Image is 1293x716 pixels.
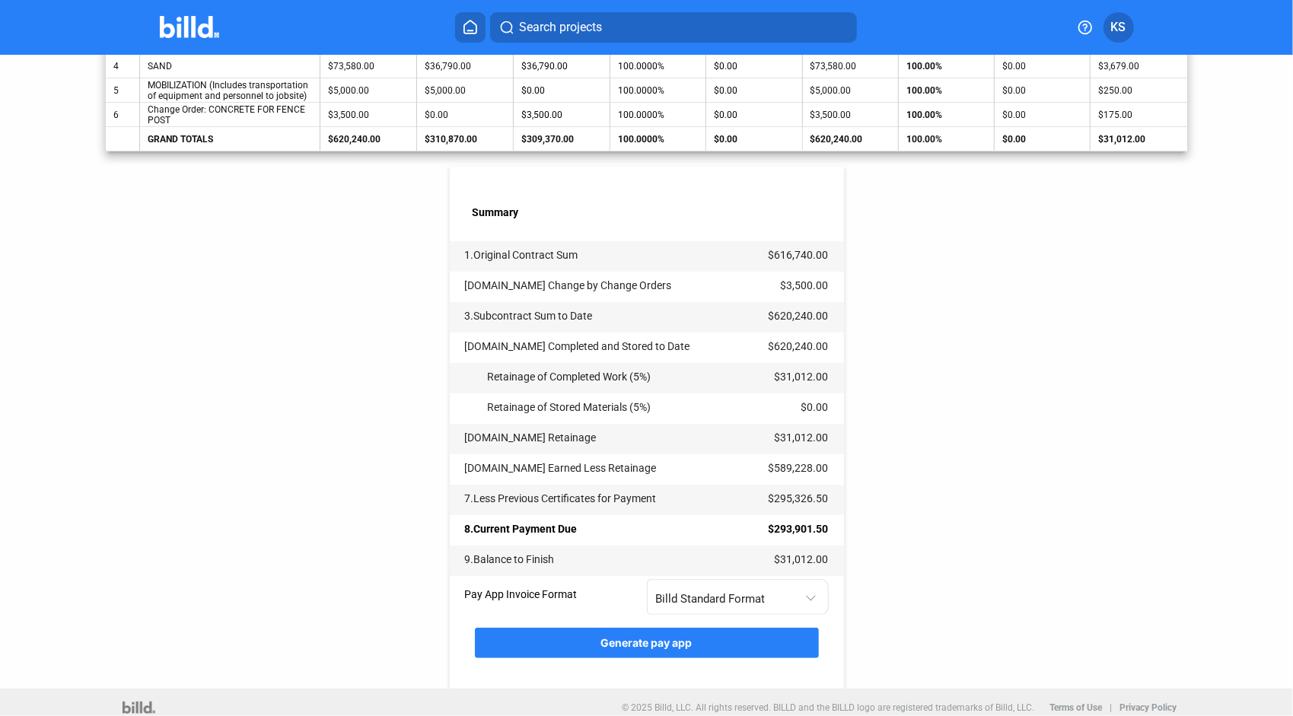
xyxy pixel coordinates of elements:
[781,272,844,291] td: $3,500.00
[514,127,610,151] td: $309,370.00
[519,18,602,37] span: Search projects
[160,16,220,38] img: Billd Company Logo
[1049,702,1102,713] b: Terms of Use
[610,127,707,151] td: 100.0000%
[113,61,132,72] div: 4
[1110,702,1112,713] p: |
[601,636,693,649] span: Generate pay app
[465,340,690,352] span: [DOMAIN_NAME] Completed and Stored to Date
[328,85,409,96] div: $5,000.00
[811,110,891,120] div: $3,500.00
[995,127,1091,151] td: $0.00
[328,110,409,120] div: $3,500.00
[1002,85,1082,96] div: $0.00
[465,401,651,413] span: Retainage of Stored Materials (5%)
[417,127,514,151] td: $310,870.00
[1098,85,1180,96] div: $250.00
[1098,110,1180,120] div: $175.00
[1091,127,1187,151] td: $31,012.00
[769,515,844,535] td: $293,901.50
[1104,12,1134,43] button: KS
[465,310,593,322] span: 3.Subcontract Sum to Date
[769,485,844,504] td: $295,326.50
[465,492,657,504] span: 7.Less Previous Certificates for Payment
[1002,110,1082,120] div: $0.00
[465,371,651,383] span: Retainage of Completed Work (5%)
[140,127,320,151] td: GRAND TOTALS
[425,85,505,96] div: $5,000.00
[769,454,844,474] td: $589,228.00
[465,553,555,565] span: 9.Balance to Finish
[899,78,995,103] td: 100.00%
[425,110,505,120] div: $0.00
[450,588,647,600] div: Pay App Invoice Format
[113,85,132,96] div: 5
[328,61,409,72] div: $73,580.00
[769,241,844,261] td: $616,740.00
[775,546,844,565] td: $31,012.00
[465,462,657,474] span: [DOMAIN_NAME] Earned Less Retainage
[1119,702,1177,713] b: Privacy Policy
[803,127,900,151] td: $620,240.00
[1111,18,1126,37] span: KS
[148,80,312,101] div: MOBILIZATION (Includes transportation of equipment and personnel to jobsite)
[769,333,844,352] td: $620,240.00
[148,104,312,126] div: Change Order: CONCRETE FOR FENCE POST
[425,61,505,72] div: $36,790.00
[473,206,844,222] label: Summary
[656,592,766,606] span: Billd Standard Format
[320,127,417,151] td: $620,240.00
[899,127,995,151] td: 100.00%
[706,127,802,151] td: $0.00
[475,628,819,658] button: Generate pay app
[465,523,578,535] span: 8.Current Payment Due
[769,302,844,322] td: $620,240.00
[465,431,597,444] span: [DOMAIN_NAME] Retainage
[113,110,132,120] div: 6
[622,702,1034,713] p: © 2025 Billd, LLC. All rights reserved. BILLD and the BILLD logo are registered trademarks of Bil...
[465,279,672,291] span: [DOMAIN_NAME] Change by Change Orders
[490,12,857,43] button: Search projects
[465,249,578,261] span: 1.Original Contract Sum
[1002,61,1082,72] div: $0.00
[899,54,995,78] td: 100.00%
[775,363,844,383] td: $31,012.00
[123,702,155,714] img: logo
[811,85,891,96] div: $5,000.00
[148,61,312,72] div: SAND
[775,424,844,444] td: $31,012.00
[801,393,844,413] td: $0.00
[811,61,891,72] div: $73,580.00
[1098,61,1180,72] div: $3,679.00
[899,103,995,127] td: 100.00%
